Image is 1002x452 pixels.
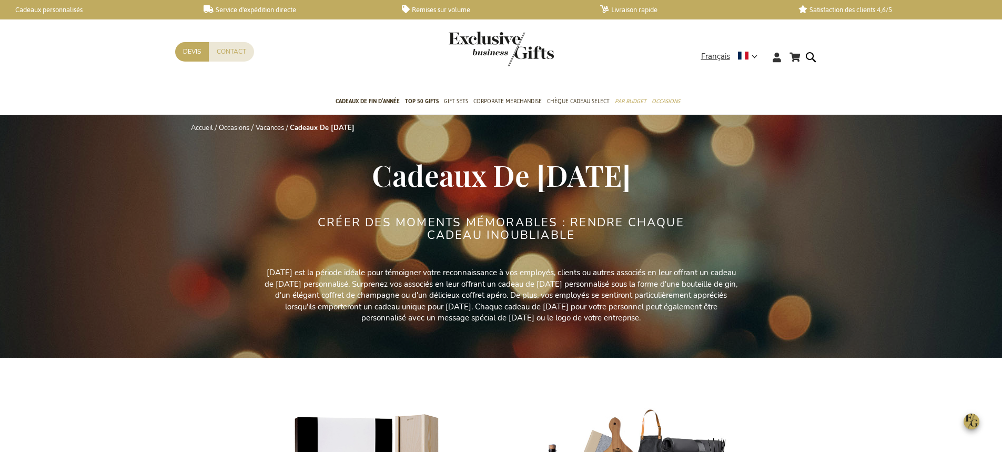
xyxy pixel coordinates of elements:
[5,5,187,14] a: Cadeaux personnalisés
[473,96,542,107] span: Corporate Merchandise
[304,216,699,242] h2: CRÉER DES MOMENTS MÉMORABLES : RENDRE CHAQUE CADEAU INOUBLIABLE
[204,5,385,14] a: Service d'expédition directe
[256,123,284,133] a: Vacances
[615,96,646,107] span: Par budget
[652,96,680,107] span: Occasions
[405,89,439,115] a: TOP 50 Gifts
[372,155,631,194] span: Cadeaux De [DATE]
[175,42,209,62] a: Devis
[209,42,254,62] a: Contact
[336,96,400,107] span: Cadeaux de fin d’année
[473,89,542,115] a: Corporate Merchandise
[600,5,782,14] a: Livraison rapide
[798,5,980,14] a: Satisfaction des clients 4,6/5
[449,32,554,66] img: Exclusive Business gifts logo
[449,32,501,66] a: store logo
[444,89,468,115] a: Gift Sets
[402,5,583,14] a: Remises sur volume
[265,267,738,324] p: [DATE] est la période idéale pour témoigner votre reconnaissance à vos employés, clients ou autre...
[336,89,400,115] a: Cadeaux de fin d’année
[405,96,439,107] span: TOP 50 Gifts
[547,96,610,107] span: Chèque Cadeau Select
[701,51,730,63] span: Français
[547,89,610,115] a: Chèque Cadeau Select
[444,96,468,107] span: Gift Sets
[652,89,680,115] a: Occasions
[219,123,249,133] a: Occasions
[615,89,646,115] a: Par budget
[290,123,355,133] strong: Cadeaux De [DATE]
[191,123,213,133] a: Accueil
